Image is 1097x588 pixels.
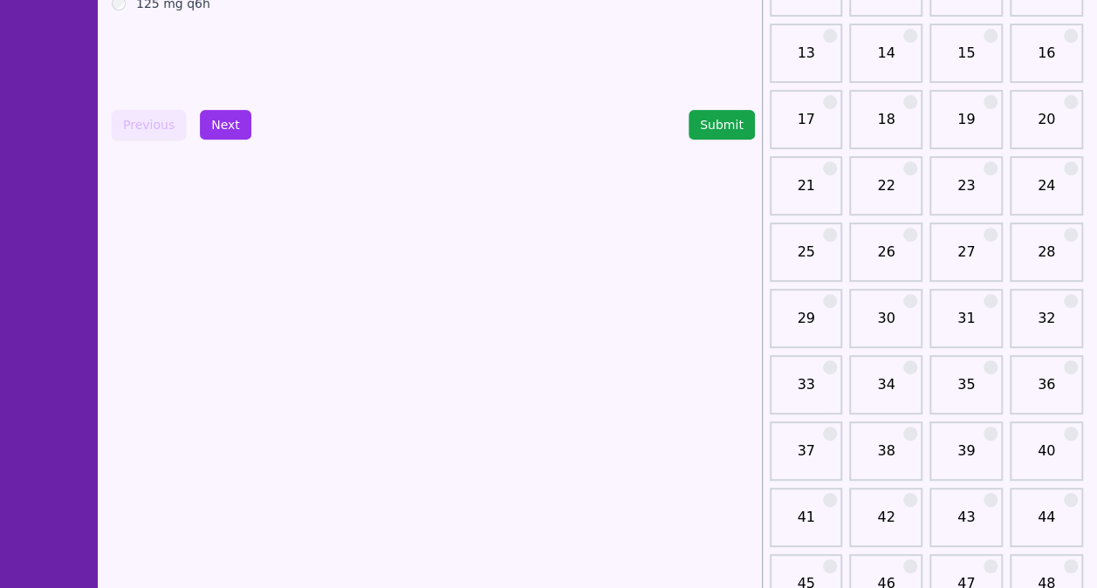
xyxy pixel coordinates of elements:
a: 22 [854,175,917,210]
a: 42 [854,507,917,542]
a: 17 [775,109,838,144]
a: 23 [935,175,998,210]
a: 27 [935,242,998,277]
a: 39 [935,441,998,475]
a: 44 [1015,507,1078,542]
a: 25 [775,242,838,277]
button: Next [200,110,251,140]
a: 30 [854,308,917,343]
a: 33 [775,374,838,409]
a: 14 [854,43,917,78]
a: 41 [775,507,838,542]
a: 15 [935,43,998,78]
a: 38 [854,441,917,475]
a: 26 [854,242,917,277]
a: 20 [1015,109,1078,144]
a: 40 [1015,441,1078,475]
a: 29 [775,308,838,343]
a: 28 [1015,242,1078,277]
a: 43 [935,507,998,542]
a: 21 [775,175,838,210]
a: 34 [854,374,917,409]
a: 35 [935,374,998,409]
button: Submit [689,110,755,140]
a: 24 [1015,175,1078,210]
a: 31 [935,308,998,343]
a: 19 [935,109,998,144]
a: 37 [775,441,838,475]
a: 13 [775,43,838,78]
a: 32 [1015,308,1078,343]
a: 18 [854,109,917,144]
a: 16 [1015,43,1078,78]
a: 36 [1015,374,1078,409]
